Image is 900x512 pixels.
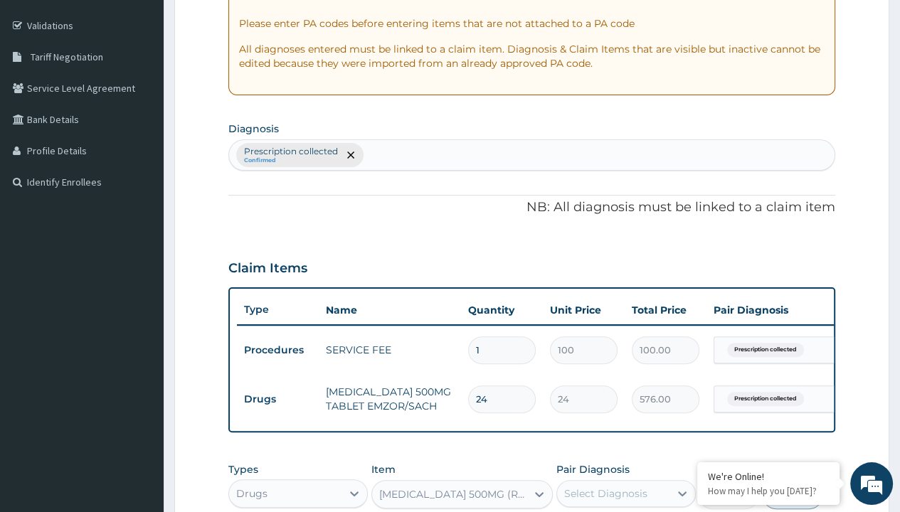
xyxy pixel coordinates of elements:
label: Diagnosis [228,122,279,136]
label: Item [371,462,396,476]
span: Tariff Negotiation [31,50,103,63]
td: Procedures [237,337,319,363]
span: Prescription collected [727,392,804,406]
p: Prescription collected [244,146,338,157]
h3: Claim Items [228,261,307,277]
span: Prescription collected [727,343,804,357]
div: Chat with us now [74,80,239,98]
th: Total Price [625,296,706,324]
textarea: Type your message and hit 'Enter' [7,352,271,402]
div: Minimize live chat window [233,7,268,41]
th: Pair Diagnosis [706,296,863,324]
p: How may I help you today? [708,485,829,497]
p: All diagnoses entered must be linked to a claim item. Diagnosis & Claim Items that are visible bu... [239,42,825,70]
td: SERVICE FEE [319,336,461,364]
th: Quantity [461,296,543,324]
th: Name [319,296,461,324]
div: [MEDICAL_DATA] 500MG (RYCIN X 10)/PACK [379,487,529,501]
td: [MEDICAL_DATA] 500MG TABLET EMZOR/SACH [319,378,461,420]
small: Confirmed [244,157,338,164]
img: d_794563401_company_1708531726252_794563401 [26,71,58,107]
p: Please enter PA codes before entering items that are not attached to a PA code [239,16,825,31]
label: Pair Diagnosis [556,462,630,476]
label: Types [228,464,258,476]
th: Unit Price [543,296,625,324]
th: Type [237,297,319,323]
div: Drugs [236,486,268,501]
span: remove selection option [344,149,357,161]
div: We're Online! [708,470,829,483]
td: Drugs [237,386,319,412]
div: Select Diagnosis [564,486,647,501]
span: We're online! [83,161,196,304]
p: NB: All diagnosis must be linked to a claim item [228,198,835,217]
